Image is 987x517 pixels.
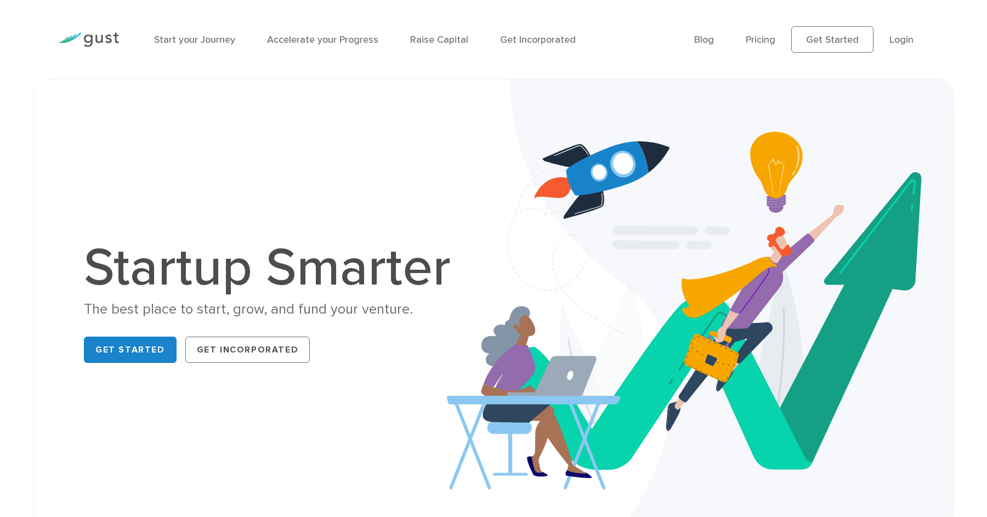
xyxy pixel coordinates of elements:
a: Get Incorporated [500,34,576,46]
a: Get Incorporated [185,337,310,363]
a: Accelerate your Progress [267,34,378,46]
a: Raise Capital [410,34,468,46]
a: Pricing [746,34,775,46]
a: Get Started [791,26,873,53]
a: Start your Journey [154,34,235,46]
img: Gust Logo [58,32,119,47]
h1: Startup Smarter [84,242,462,294]
a: Blog [694,34,714,46]
div: The best place to start, grow, and fund your venture. [84,300,462,319]
a: Login [889,34,914,46]
a: Get Started [84,337,177,363]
